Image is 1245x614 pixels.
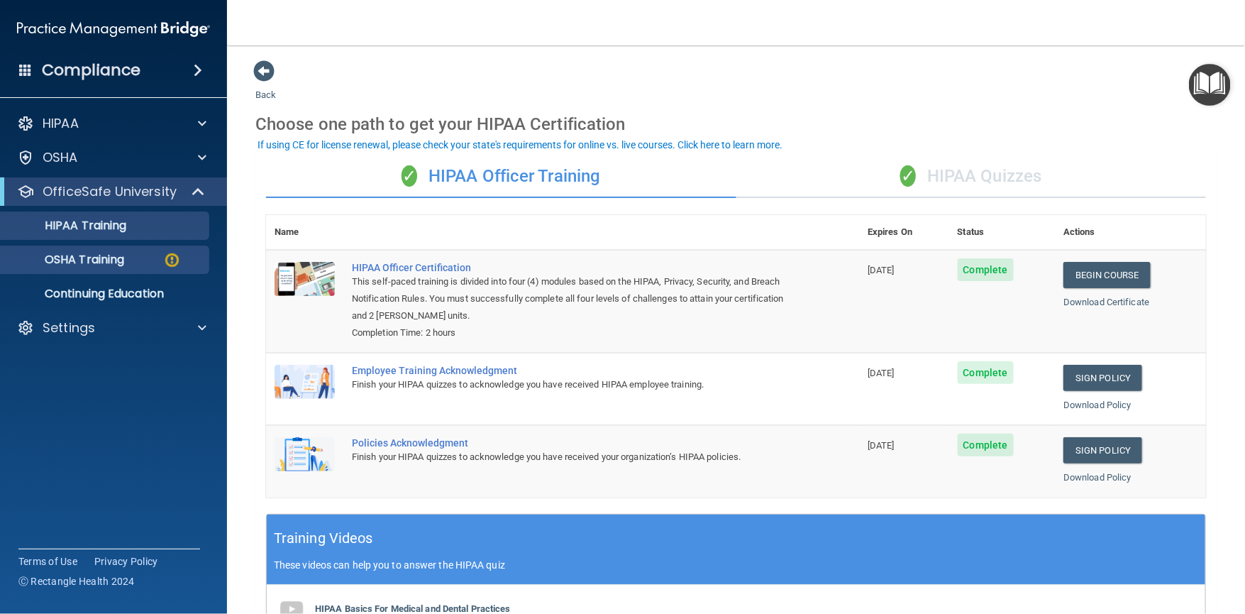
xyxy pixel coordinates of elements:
span: Complete [958,258,1014,281]
span: [DATE] [868,440,895,451]
a: Download Policy [1063,472,1131,483]
a: OfficeSafe University [17,183,206,200]
a: Download Certificate [1063,297,1149,307]
p: Settings [43,319,95,336]
span: ✓ [402,165,417,187]
th: Actions [1055,215,1206,250]
h5: Training Videos [274,526,373,551]
th: Status [949,215,1056,250]
div: HIPAA Officer Training [266,155,736,198]
a: HIPAA [17,115,206,132]
p: OSHA Training [9,253,124,267]
h4: Compliance [42,60,140,80]
button: If using CE for license renewal, please check your state's requirements for online vs. live cours... [255,138,785,152]
b: HIPAA Basics For Medical and Dental Practices [315,603,511,614]
a: HIPAA Officer Certification [352,262,788,273]
div: Finish your HIPAA quizzes to acknowledge you have received your organization’s HIPAA policies. [352,449,788,466]
span: [DATE] [868,368,895,378]
a: OSHA [17,149,206,166]
span: ✓ [900,165,916,187]
th: Name [266,215,343,250]
div: Employee Training Acknowledgment [352,365,788,376]
a: Privacy Policy [94,554,158,569]
a: Begin Course [1063,262,1150,288]
a: Back [255,72,276,100]
div: HIPAA Quizzes [736,155,1207,198]
span: [DATE] [868,265,895,275]
img: PMB logo [17,15,210,43]
a: Terms of Use [18,554,77,569]
a: Settings [17,319,206,336]
div: This self-paced training is divided into four (4) modules based on the HIPAA, Privacy, Security, ... [352,273,788,324]
span: Ⓒ Rectangle Health 2024 [18,574,135,588]
p: HIPAA [43,115,79,132]
p: These videos can help you to answer the HIPAA quiz [274,559,1198,571]
img: warning-circle.0cc9ac19.png [163,251,181,269]
div: Policies Acknowledgment [352,437,788,449]
a: Sign Policy [1063,365,1142,391]
a: Download Policy [1063,400,1131,410]
button: Open Resource Center [1189,64,1231,106]
th: Expires On [859,215,949,250]
span: Complete [958,361,1014,384]
div: If using CE for license renewal, please check your state's requirements for online vs. live cours... [258,140,782,150]
p: OSHA [43,149,78,166]
p: Continuing Education [9,287,203,301]
span: Complete [958,434,1014,456]
div: Completion Time: 2 hours [352,324,788,341]
p: OfficeSafe University [43,183,177,200]
div: Choose one path to get your HIPAA Certification [255,104,1217,145]
p: HIPAA Training [9,219,126,233]
div: Finish your HIPAA quizzes to acknowledge you have received HIPAA employee training. [352,376,788,393]
a: Sign Policy [1063,437,1142,464]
